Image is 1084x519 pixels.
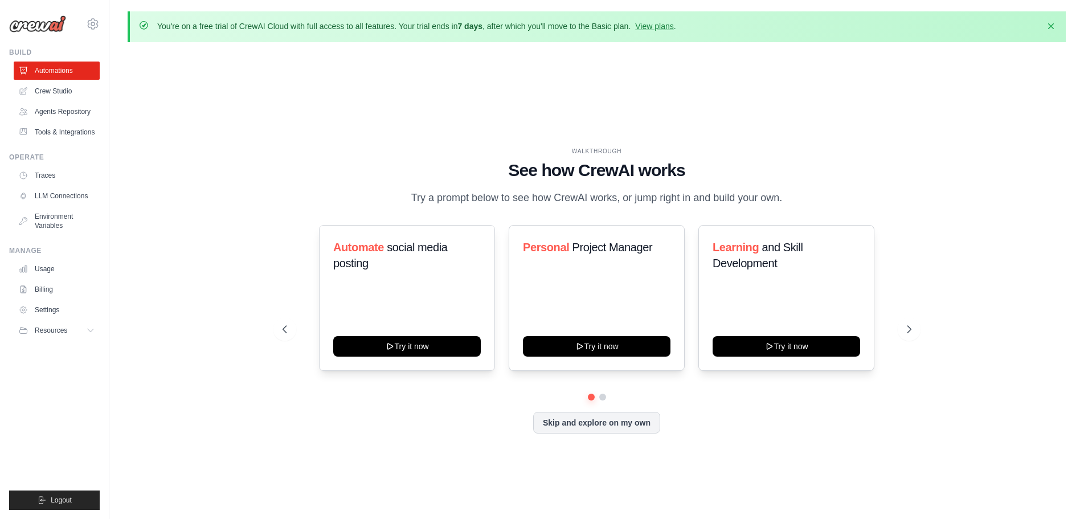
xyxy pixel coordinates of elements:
[523,241,569,254] span: Personal
[406,190,788,206] p: Try a prompt below to see how CrewAI works, or jump right in and build your own.
[333,241,384,254] span: Automate
[14,62,100,80] a: Automations
[9,153,100,162] div: Operate
[14,301,100,319] a: Settings
[283,160,911,181] h1: See how CrewAI works
[14,321,100,340] button: Resources
[14,280,100,299] a: Billing
[523,336,670,357] button: Try it now
[9,491,100,510] button: Logout
[457,22,482,31] strong: 7 days
[533,412,660,434] button: Skip and explore on my own
[9,48,100,57] div: Build
[14,82,100,100] a: Crew Studio
[713,241,759,254] span: Learning
[283,147,911,156] div: WALKTHROUGH
[713,336,860,357] button: Try it now
[14,260,100,278] a: Usage
[14,103,100,121] a: Agents Repository
[35,326,67,335] span: Resources
[9,246,100,255] div: Manage
[713,241,803,269] span: and Skill Development
[635,22,673,31] a: View plans
[333,241,448,269] span: social media posting
[14,207,100,235] a: Environment Variables
[51,496,72,505] span: Logout
[157,21,676,32] p: You're on a free trial of CrewAI Cloud with full access to all features. Your trial ends in , aft...
[9,15,66,32] img: Logo
[14,166,100,185] a: Traces
[14,187,100,205] a: LLM Connections
[572,241,652,254] span: Project Manager
[14,123,100,141] a: Tools & Integrations
[333,336,481,357] button: Try it now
